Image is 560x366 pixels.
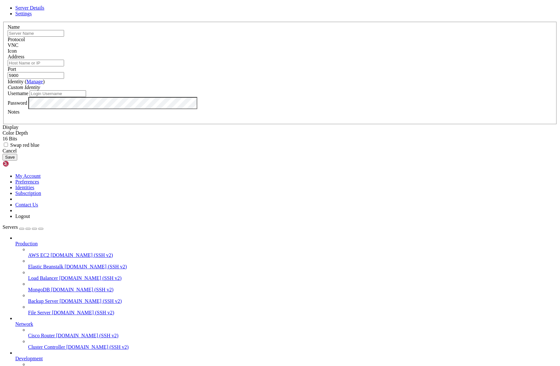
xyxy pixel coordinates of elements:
[4,143,8,147] input: Swap red blue
[15,321,557,327] a: Network
[15,235,557,316] li: Production
[65,264,127,269] span: [DOMAIN_NAME] (SSH v2)
[8,100,27,105] label: Password
[8,72,64,79] input: Port Number
[3,148,557,154] div: Cancel
[28,298,58,304] span: Backup Server
[30,90,86,97] input: Login Username
[8,85,552,90] div: Custom Identity
[28,298,557,304] a: Backup Server [DOMAIN_NAME] (SSH v2)
[15,321,33,327] span: Network
[3,142,40,148] label: If the colors of your display appear wrong (blues appear orange or red, etc.), it may be that you...
[3,154,17,161] button: Save
[15,179,39,184] a: Preferences
[28,344,65,350] span: Cluster Controller
[28,339,557,350] li: Cluster Controller [DOMAIN_NAME] (SSH v2)
[3,124,18,130] label: Display
[60,298,122,304] span: [DOMAIN_NAME] (SSH v2)
[15,356,557,362] a: Development
[8,79,45,84] label: Identity
[28,344,557,350] a: Cluster Controller [DOMAIN_NAME] (SSH v2)
[15,190,41,196] a: Subscription
[8,48,17,54] label: Icon
[3,136,17,141] span: 16 Bits
[8,66,16,72] label: Port
[28,258,557,270] li: Elastic Beanstalk [DOMAIN_NAME] (SSH v2)
[3,161,39,167] img: Shellngn
[8,60,64,66] input: Host Name or IP
[3,224,43,230] a: Servers
[15,185,34,190] a: Identities
[15,202,38,207] a: Contact Us
[28,264,63,269] span: Elastic Beanstalk
[66,344,129,350] span: [DOMAIN_NAME] (SSH v2)
[28,281,557,293] li: MongoDB [DOMAIN_NAME] (SSH v2)
[25,79,45,84] span: ( )
[28,247,557,258] li: AWS EC2 [DOMAIN_NAME] (SSH v2)
[28,275,58,281] span: Load Balancer
[8,37,25,42] label: Protocol
[52,310,114,315] span: [DOMAIN_NAME] (SSH v2)
[8,91,28,96] label: Username
[8,109,19,115] label: Notes
[28,333,557,339] a: Cisco Router [DOMAIN_NAME] (SSH v2)
[28,287,50,292] span: MongoDB
[3,130,28,136] label: The color depth to request, in bits-per-pixel.
[28,293,557,304] li: Backup Server [DOMAIN_NAME] (SSH v2)
[28,327,557,339] li: Cisco Router [DOMAIN_NAME] (SSH v2)
[15,241,557,247] a: Production
[28,333,55,338] span: Cisco Router
[51,287,113,292] span: [DOMAIN_NAME] (SSH v2)
[15,316,557,350] li: Network
[3,224,18,230] span: Servers
[3,136,557,142] div: 16 Bits
[8,42,552,48] div: VNC
[15,356,43,361] span: Development
[8,85,40,90] i: Custom Identity
[15,241,38,246] span: Production
[28,252,557,258] a: AWS EC2 [DOMAIN_NAME] (SSH v2)
[8,24,20,30] label: Name
[28,252,49,258] span: AWS EC2
[15,11,32,16] a: Settings
[26,79,43,84] a: Manage
[28,264,557,270] a: Elastic Beanstalk [DOMAIN_NAME] (SSH v2)
[56,333,119,338] span: [DOMAIN_NAME] (SSH v2)
[59,275,122,281] span: [DOMAIN_NAME] (SSH v2)
[15,173,41,179] a: My Account
[51,252,113,258] span: [DOMAIN_NAME] (SSH v2)
[8,42,18,48] span: VNC
[28,270,557,281] li: Load Balancer [DOMAIN_NAME] (SSH v2)
[28,275,557,281] a: Load Balancer [DOMAIN_NAME] (SSH v2)
[28,287,557,293] a: MongoDB [DOMAIN_NAME] (SSH v2)
[28,310,557,316] a: File Server [DOMAIN_NAME] (SSH v2)
[28,310,51,315] span: File Server
[8,54,24,59] label: Address
[15,213,30,219] a: Logout
[15,5,44,11] a: Server Details
[10,142,40,148] span: Swap red blue
[8,30,64,37] input: Server Name
[28,304,557,316] li: File Server [DOMAIN_NAME] (SSH v2)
